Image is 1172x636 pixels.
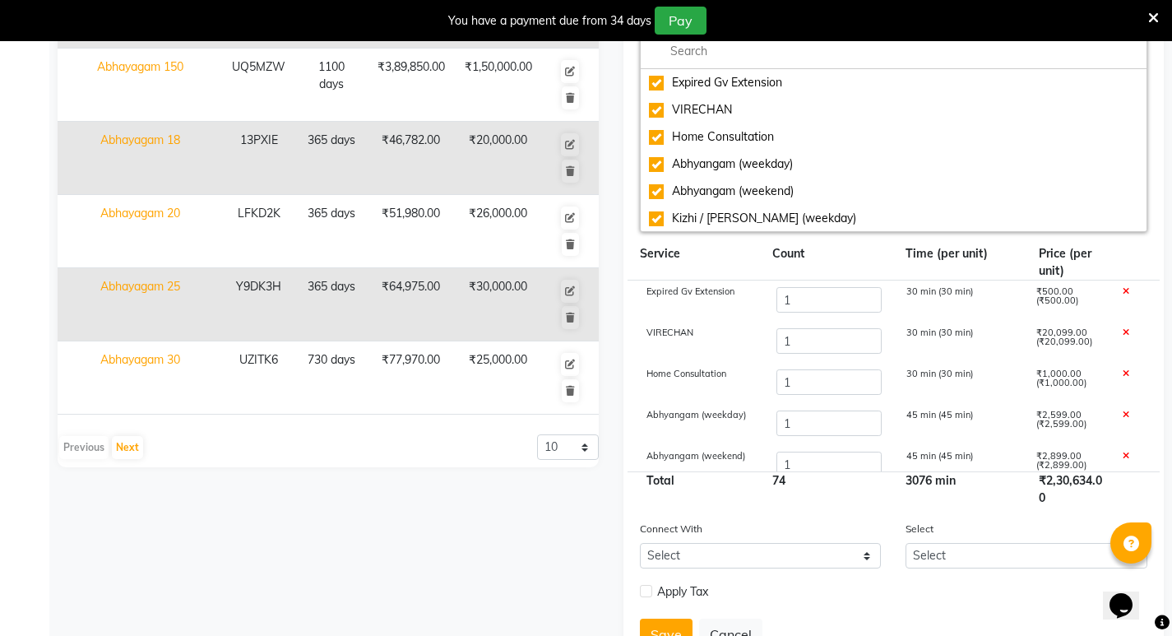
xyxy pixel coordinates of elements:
td: 365 days [295,195,368,268]
td: Abhayagam 30 [58,341,222,415]
td: ₹20,000.00 [455,122,542,195]
div: ₹2,30,634.00 [1026,472,1115,507]
span: Home Consultation [646,368,726,379]
div: Home Consultation [649,128,1139,146]
div: VIRECHAN [649,101,1139,118]
td: 1100 days [295,49,368,122]
iframe: chat widget [1103,570,1156,620]
td: UZITK6 [222,341,295,415]
div: Price (per unit) [1026,245,1115,280]
div: 30 min (30 min) [893,328,1023,356]
div: ₹20,099.00 (₹20,099.00) [1023,328,1109,356]
div: 45 min (45 min) [893,452,1023,480]
td: ₹3,89,850.00 [368,49,455,122]
td: Abhayagam 25 [58,268,222,341]
div: 74 [760,472,893,507]
div: Time (per unit) [893,245,1026,280]
div: ₹2,599.00 (₹2,599.00) [1023,411,1109,439]
button: Pay [655,7,706,35]
td: UQ5MZW [222,49,295,122]
div: Service [628,245,761,280]
span: Total [640,467,681,494]
div: ₹500.00 (₹500.00) [1023,287,1109,315]
div: Count [760,245,893,280]
td: ₹46,782.00 [368,122,455,195]
div: You have a payment due from 34 days [448,12,651,30]
div: Abhyangam (weekday) [649,156,1139,173]
td: 730 days [295,341,368,415]
span: Expired Gv Extension [646,286,734,297]
td: 365 days [295,268,368,341]
div: 30 min (30 min) [893,369,1023,397]
button: Next [112,436,143,459]
td: Abhayagam 20 [58,195,222,268]
div: 45 min (45 min) [893,411,1023,439]
div: Kizhi / [PERSON_NAME] (weekday) [649,210,1139,227]
td: 365 days [295,122,368,195]
div: 30 min (30 min) [893,287,1023,315]
label: Connect With [640,522,702,536]
div: ₹2,899.00 (₹2,899.00) [1023,452,1109,480]
span: Abhyangam (weekday) [646,409,746,420]
div: Abhyangam (weekend) [649,183,1139,200]
td: 13PXIE [222,122,295,195]
td: ₹1,50,000.00 [455,49,542,122]
input: multiselect-search [649,43,1139,60]
td: Abhayagam 150 [58,49,222,122]
td: ₹26,000.00 [455,195,542,268]
td: ₹30,000.00 [455,268,542,341]
td: ₹25,000.00 [455,341,542,415]
td: Y9DK3H [222,268,295,341]
td: ₹51,980.00 [368,195,455,268]
span: Abhyangam (weekend) [646,450,745,462]
div: ₹1,000.00 (₹1,000.00) [1023,369,1109,397]
td: LFKD2K [222,195,295,268]
td: Abhayagam 18 [58,122,222,195]
div: Expired Gv Extension [649,74,1139,91]
span: VIRECHAN [646,327,693,338]
label: Select [906,522,933,536]
td: ₹64,975.00 [368,268,455,341]
div: 3076 min [893,472,1026,507]
span: Apply Tax [657,583,708,601]
td: ₹77,970.00 [368,341,455,415]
